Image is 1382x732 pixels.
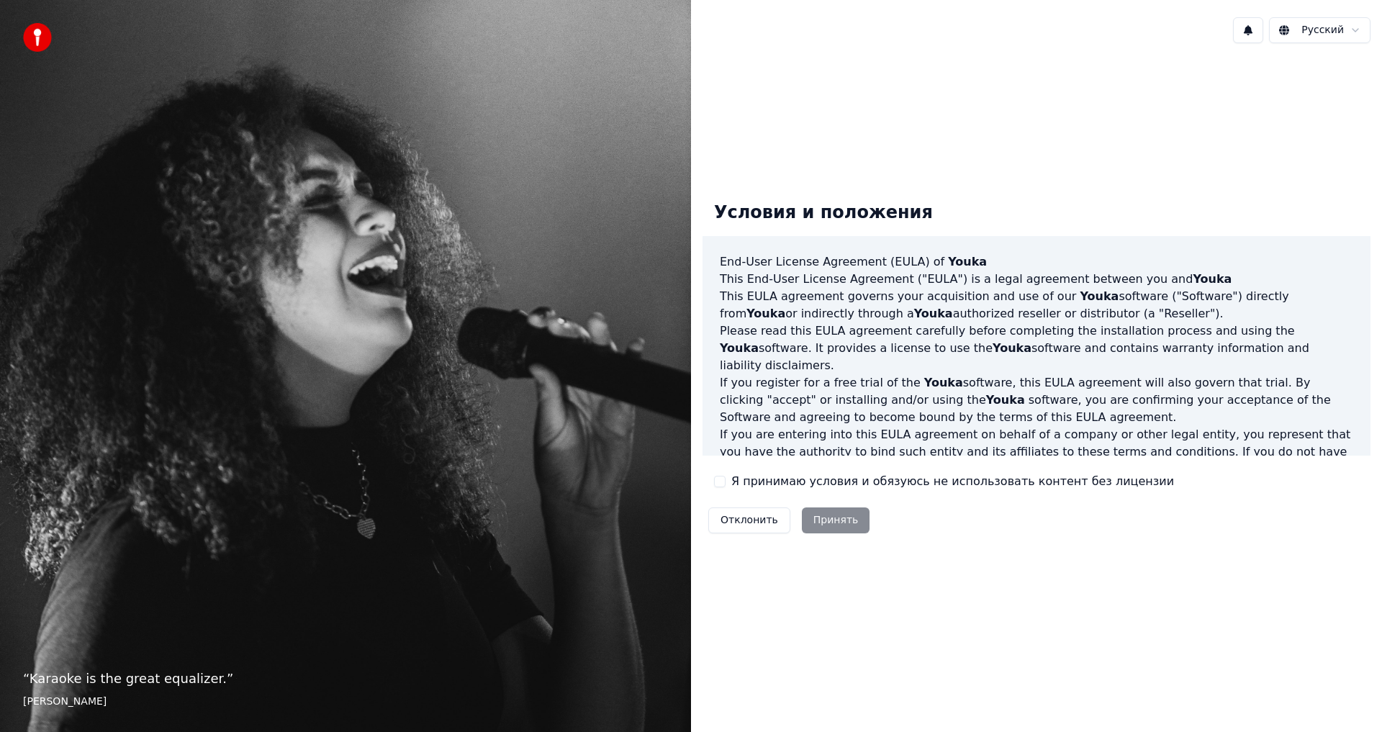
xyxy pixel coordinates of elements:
[1080,289,1119,303] span: Youka
[924,376,963,389] span: Youka
[23,669,668,689] p: “ Karaoke is the great equalizer. ”
[993,341,1031,355] span: Youka
[746,307,785,320] span: Youka
[23,23,52,52] img: youka
[23,695,668,709] footer: [PERSON_NAME]
[720,253,1353,271] h3: End-User License Agreement (EULA) of
[948,255,987,268] span: Youka
[720,341,759,355] span: Youka
[720,288,1353,322] p: This EULA agreement governs your acquisition and use of our software ("Software") directly from o...
[1193,272,1232,286] span: Youka
[708,507,790,533] button: Отклонить
[720,374,1353,426] p: If you register for a free trial of the software, this EULA agreement will also govern that trial...
[914,307,953,320] span: Youka
[720,271,1353,288] p: This End-User License Agreement ("EULA") is a legal agreement between you and
[986,393,1025,407] span: Youka
[720,322,1353,374] p: Please read this EULA agreement carefully before completing the installation process and using th...
[731,473,1174,490] label: Я принимаю условия и обязуюсь не использовать контент без лицензии
[720,426,1353,495] p: If you are entering into this EULA agreement on behalf of a company or other legal entity, you re...
[703,190,944,236] div: Условия и положения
